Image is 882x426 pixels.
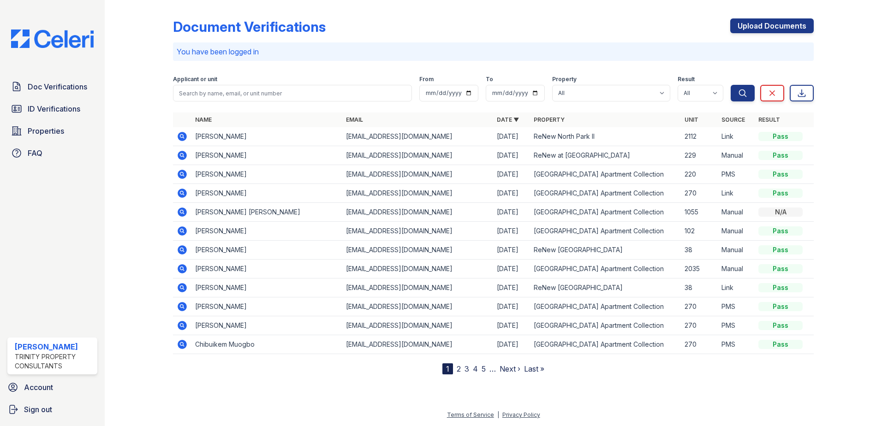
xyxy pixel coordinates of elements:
[342,297,493,316] td: [EMAIL_ADDRESS][DOMAIN_NAME]
[530,241,681,260] td: ReNew [GEOGRAPHIC_DATA]
[718,203,755,222] td: Manual
[4,378,101,396] a: Account
[489,363,496,374] span: …
[28,103,80,114] span: ID Verifications
[342,127,493,146] td: [EMAIL_ADDRESS][DOMAIN_NAME]
[342,241,493,260] td: [EMAIL_ADDRESS][DOMAIN_NAME]
[718,297,755,316] td: PMS
[681,278,718,297] td: 38
[473,364,478,373] a: 4
[342,203,493,222] td: [EMAIL_ADDRESS][DOMAIN_NAME]
[28,148,42,159] span: FAQ
[681,127,718,146] td: 2112
[493,297,530,316] td: [DATE]
[718,184,755,203] td: Link
[447,411,494,418] a: Terms of Service
[718,278,755,297] td: Link
[191,260,342,278] td: [PERSON_NAME]
[195,116,212,123] a: Name
[758,132,803,141] div: Pass
[342,335,493,354] td: [EMAIL_ADDRESS][DOMAIN_NAME]
[530,203,681,222] td: [GEOGRAPHIC_DATA] Apartment Collection
[530,278,681,297] td: ReNew [GEOGRAPHIC_DATA]
[191,222,342,241] td: [PERSON_NAME]
[530,316,681,335] td: [GEOGRAPHIC_DATA] Apartment Collection
[191,316,342,335] td: [PERSON_NAME]
[482,364,486,373] a: 5
[342,165,493,184] td: [EMAIL_ADDRESS][DOMAIN_NAME]
[718,165,755,184] td: PMS
[493,316,530,335] td: [DATE]
[7,122,97,140] a: Properties
[7,100,97,118] a: ID Verifications
[486,76,493,83] label: To
[681,260,718,278] td: 2035
[718,241,755,260] td: Manual
[530,165,681,184] td: [GEOGRAPHIC_DATA] Apartment Collection
[685,116,698,123] a: Unit
[758,302,803,311] div: Pass
[718,127,755,146] td: Link
[191,184,342,203] td: [PERSON_NAME]
[758,340,803,349] div: Pass
[173,76,217,83] label: Applicant or unit
[173,18,326,35] div: Document Verifications
[758,189,803,198] div: Pass
[530,222,681,241] td: [GEOGRAPHIC_DATA] Apartment Collection
[530,260,681,278] td: [GEOGRAPHIC_DATA] Apartment Collection
[191,241,342,260] td: [PERSON_NAME]
[342,278,493,297] td: [EMAIL_ADDRESS][DOMAIN_NAME]
[530,127,681,146] td: ReNew North Park II
[4,30,101,48] img: CE_Logo_Blue-a8612792a0a2168367f1c8372b55b34899dd931a85d93a1a3d3e32e68fde9ad4.png
[28,125,64,136] span: Properties
[493,335,530,354] td: [DATE]
[28,81,87,92] span: Doc Verifications
[718,335,755,354] td: PMS
[758,116,780,123] a: Result
[530,146,681,165] td: ReNew at [GEOGRAPHIC_DATA]
[493,203,530,222] td: [DATE]
[502,411,540,418] a: Privacy Policy
[15,352,94,371] div: Trinity Property Consultants
[342,260,493,278] td: [EMAIL_ADDRESS][DOMAIN_NAME]
[191,165,342,184] td: [PERSON_NAME]
[681,316,718,335] td: 270
[758,170,803,179] div: Pass
[681,241,718,260] td: 38
[530,184,681,203] td: [GEOGRAPHIC_DATA] Apartment Collection
[457,364,461,373] a: 2
[681,184,718,203] td: 270
[718,146,755,165] td: Manual
[678,76,695,83] label: Result
[758,226,803,236] div: Pass
[493,222,530,241] td: [DATE]
[530,297,681,316] td: [GEOGRAPHIC_DATA] Apartment Collection
[718,260,755,278] td: Manual
[497,116,519,123] a: Date ▼
[342,184,493,203] td: [EMAIL_ADDRESS][DOMAIN_NAME]
[758,245,803,254] div: Pass
[681,335,718,354] td: 270
[534,116,565,123] a: Property
[552,76,577,83] label: Property
[493,165,530,184] td: [DATE]
[24,404,52,415] span: Sign out
[497,411,499,418] div: |
[465,364,469,373] a: 3
[730,18,814,33] a: Upload Documents
[191,335,342,354] td: Chibuikem Muogbo
[758,207,803,217] div: N/A
[342,146,493,165] td: [EMAIL_ADDRESS][DOMAIN_NAME]
[493,241,530,260] td: [DATE]
[4,400,101,419] a: Sign out
[342,222,493,241] td: [EMAIL_ADDRESS][DOMAIN_NAME]
[191,278,342,297] td: [PERSON_NAME]
[681,165,718,184] td: 220
[758,151,803,160] div: Pass
[191,146,342,165] td: [PERSON_NAME]
[177,46,810,57] p: You have been logged in
[191,297,342,316] td: [PERSON_NAME]
[346,116,363,123] a: Email
[758,283,803,292] div: Pass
